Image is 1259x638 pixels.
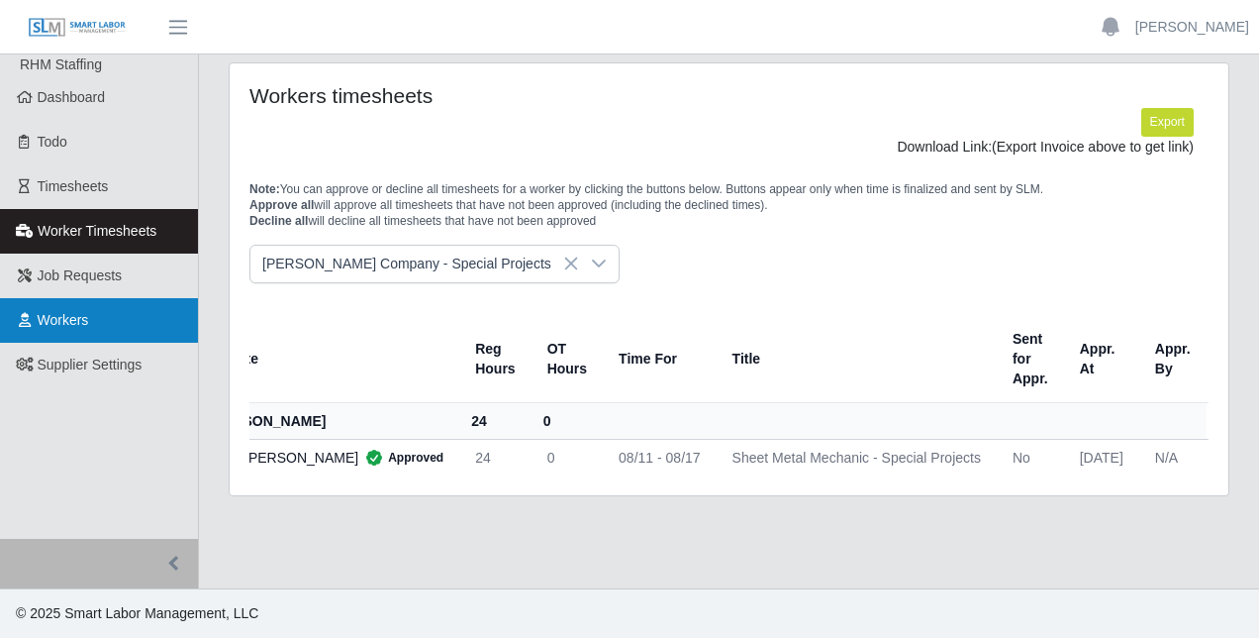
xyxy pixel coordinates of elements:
td: No [997,439,1064,476]
th: Title [717,315,997,403]
h4: Workers timesheets [249,83,631,108]
a: [PERSON_NAME] [1135,17,1249,38]
th: Appr. By [1139,315,1207,403]
span: Note: [249,182,280,196]
th: Sent for Appr. [997,315,1064,403]
button: Export [1141,108,1194,136]
td: 0 [532,439,603,476]
span: Job Requests [38,267,123,283]
span: Lee Company - Special Projects [250,246,579,282]
span: © 2025 Smart Labor Management, LLC [16,605,258,621]
span: Approve all [249,198,314,212]
td: 08/11 - 08/17 [603,439,717,476]
div: 2222 [PERSON_NAME] [210,448,443,468]
span: Timesheets [38,178,109,194]
th: [PERSON_NAME] [198,402,459,439]
th: OT Hours [532,315,603,403]
th: 0 [532,402,603,439]
td: N/A [1139,439,1207,476]
img: SLM Logo [28,17,127,39]
span: (Export Invoice above to get link) [992,139,1194,155]
th: Time For [603,315,717,403]
p: You can approve or decline all timesheets for a worker by clicking the buttons below. Buttons app... [249,181,1209,229]
span: Todo [38,134,67,150]
td: 24 [459,439,531,476]
th: Appr. At [1064,315,1139,403]
th: Reg Hours [459,315,531,403]
span: Decline all [249,214,308,228]
td: Sheet Metal Mechanic - Special Projects [717,439,997,476]
th: 24 [459,402,531,439]
span: Dashboard [38,89,106,105]
span: RHM Staffing [20,56,102,72]
span: Worker Timesheets [38,223,156,239]
div: Download Link: [264,137,1194,158]
span: Supplier Settings [38,357,143,372]
span: Approved [358,448,443,468]
span: Workers [38,312,89,328]
td: [DATE] [1064,439,1139,476]
th: Jobsite [198,315,459,403]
